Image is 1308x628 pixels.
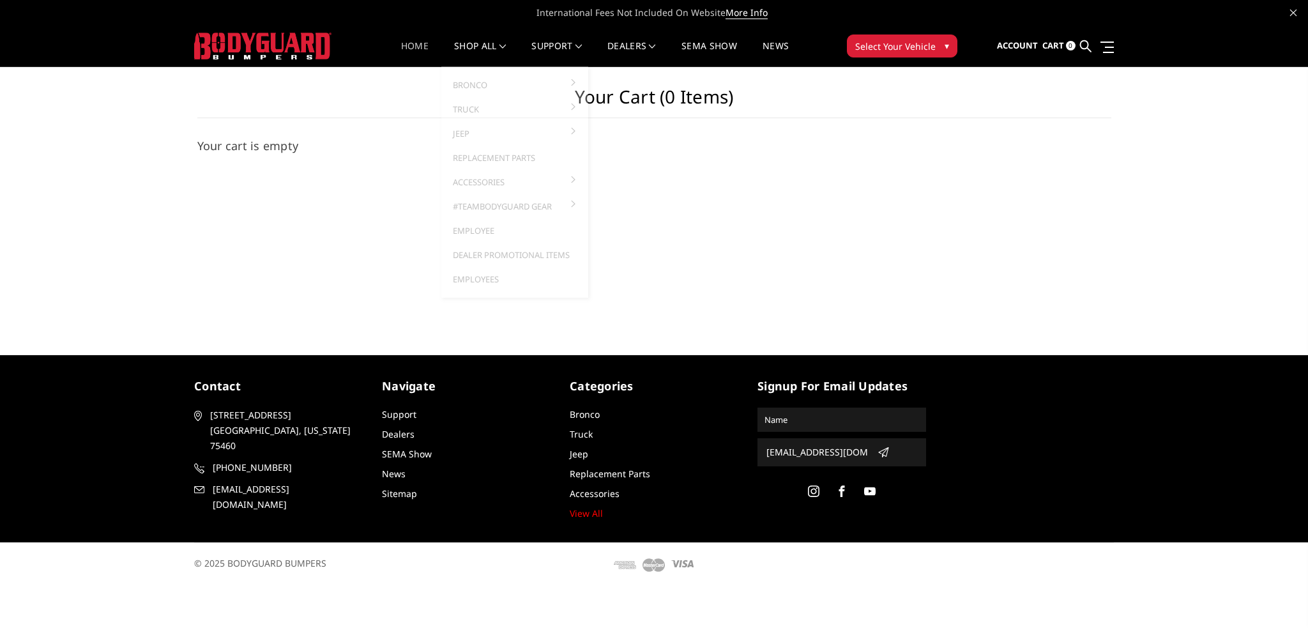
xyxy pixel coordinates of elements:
a: Employee [446,218,583,243]
a: Replacement Parts [446,146,583,170]
span: ▾ [945,39,949,52]
a: Support [382,408,416,420]
h3: Your cart is empty [197,137,1111,155]
a: Replacement Parts [570,468,650,480]
a: shop all [454,42,506,66]
a: Dealers [382,428,414,440]
span: 0 [1066,41,1076,50]
a: Accessories [446,170,583,194]
h5: contact [194,378,363,395]
a: Jeep [570,448,588,460]
a: Account [997,29,1038,63]
span: © 2025 BODYGUARD BUMPERS [194,557,326,569]
a: SEMA Show [681,42,737,66]
a: Cart 0 [1042,29,1076,63]
h5: signup for email updates [757,378,926,395]
a: Sitemap [382,487,417,500]
h5: Navigate [382,378,551,395]
span: [PHONE_NUMBER] [213,460,361,475]
a: [EMAIL_ADDRESS][DOMAIN_NAME] [194,482,363,512]
a: News [382,468,406,480]
a: Bronco [446,73,583,97]
a: Truck [446,97,583,121]
a: #TeamBodyguard Gear [446,194,583,218]
h5: Categories [570,378,738,395]
a: Jeep [446,121,583,146]
input: Email [761,442,872,463]
span: Select Your Vehicle [855,40,936,53]
a: Dealers [607,42,656,66]
a: [PHONE_NUMBER] [194,460,363,475]
a: Support [531,42,582,66]
a: View All [570,507,603,519]
a: Accessories [570,487,620,500]
a: SEMA Show [382,448,432,460]
a: Dealer Promotional Items [446,243,583,267]
button: Select Your Vehicle [847,34,957,57]
a: Bronco [570,408,600,420]
h1: Your Cart (0 items) [197,86,1111,118]
a: News [763,42,789,66]
a: Truck [570,428,593,440]
span: [EMAIL_ADDRESS][DOMAIN_NAME] [213,482,361,512]
a: More Info [726,6,768,19]
iframe: Chat Widget [1244,567,1308,628]
span: Account [997,40,1038,51]
img: BODYGUARD BUMPERS [194,33,331,59]
span: Cart [1042,40,1064,51]
span: [STREET_ADDRESS] [GEOGRAPHIC_DATA], [US_STATE] 75460 [210,408,358,454]
a: Employees [446,267,583,291]
input: Name [759,410,924,430]
a: Home [401,42,429,66]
